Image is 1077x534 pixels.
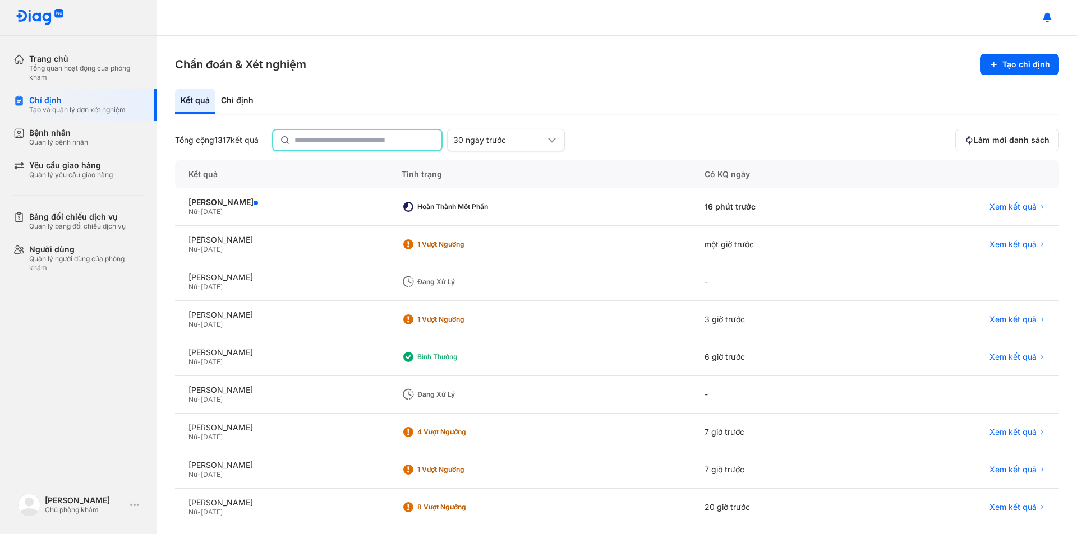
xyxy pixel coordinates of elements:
span: Nữ [188,320,197,328]
span: [DATE] [201,207,223,216]
span: - [197,508,201,516]
div: 4 Vượt ngưỡng [417,428,507,437]
span: 1317 [214,135,231,145]
div: Bảng đối chiếu dịch vụ [29,212,126,222]
div: 6 giờ trước [691,338,876,376]
div: 7 giờ trước [691,414,876,451]
div: Chủ phòng khám [45,505,126,514]
div: Trang chủ [29,54,144,64]
div: 1 Vượt ngưỡng [417,240,507,249]
span: Nữ [188,357,197,366]
span: - [197,245,201,253]
span: Xem kết quả [989,352,1037,362]
span: Xem kết quả [989,314,1037,324]
span: Xem kết quả [989,202,1037,212]
span: Nữ [188,282,197,291]
div: Quản lý bệnh nhân [29,138,88,147]
div: Đang xử lý [417,277,507,286]
span: Xem kết quả [989,427,1037,437]
div: Tổng cộng kết quả [175,135,259,145]
div: Quản lý người dùng của phòng khám [29,254,144,272]
span: [DATE] [201,245,223,253]
div: Hoàn thành một phần [417,202,507,211]
span: - [197,470,201,479]
div: 8 Vượt ngưỡng [417,503,507,512]
span: Nữ [188,433,197,441]
span: Xem kết quả [989,465,1037,475]
span: [DATE] [201,470,223,479]
div: [PERSON_NAME] [188,385,375,395]
div: Kết quả [175,160,388,188]
div: [PERSON_NAME] [188,197,375,207]
span: Nữ [188,207,197,216]
img: logo [16,9,64,26]
div: một giờ trước [691,226,876,263]
div: Chỉ định [215,89,259,114]
div: Người dùng [29,244,144,254]
span: [DATE] [201,282,223,291]
div: Quản lý bảng đối chiếu dịch vụ [29,222,126,231]
span: [DATE] [201,395,223,403]
span: - [197,282,201,291]
span: - [197,395,201,403]
span: Nữ [188,470,197,479]
div: 3 giờ trước [691,301,876,338]
div: [PERSON_NAME] [188,235,375,245]
div: Tình trạng [388,160,691,188]
div: Yêu cầu giao hàng [29,160,113,170]
div: [PERSON_NAME] [188,347,375,357]
div: - [691,263,876,301]
img: logo [18,494,40,516]
div: 16 phút trước [691,188,876,226]
span: Xem kết quả [989,502,1037,512]
div: 1 Vượt ngưỡng [417,315,507,324]
span: - [197,320,201,328]
div: Đang xử lý [417,390,507,399]
div: [PERSON_NAME] [45,495,126,505]
div: - [691,376,876,414]
div: [PERSON_NAME] [188,272,375,282]
div: Chỉ định [29,95,126,105]
span: - [197,357,201,366]
h3: Chẩn đoán & Xét nghiệm [175,57,306,72]
span: - [197,207,201,216]
div: [PERSON_NAME] [188,310,375,320]
div: 1 Vượt ngưỡng [417,465,507,474]
div: Bệnh nhân [29,128,88,138]
span: [DATE] [201,357,223,366]
div: Tạo và quản lý đơn xét nghiệm [29,105,126,114]
div: Tổng quan hoạt động của phòng khám [29,64,144,82]
span: Nữ [188,395,197,403]
button: Tạo chỉ định [980,54,1059,75]
button: Làm mới danh sách [955,129,1059,151]
div: Quản lý yêu cầu giao hàng [29,170,113,179]
div: [PERSON_NAME] [188,422,375,433]
span: Nữ [188,245,197,253]
div: Có KQ ngày [691,160,876,188]
div: [PERSON_NAME] [188,498,375,508]
div: 30 ngày trước [453,135,545,145]
span: Xem kết quả [989,239,1037,249]
span: Nữ [188,508,197,516]
div: 7 giờ trước [691,451,876,489]
span: [DATE] [201,508,223,516]
span: [DATE] [201,320,223,328]
span: Làm mới danh sách [974,135,1050,145]
div: 20 giờ trước [691,489,876,526]
span: [DATE] [201,433,223,441]
div: Kết quả [175,89,215,114]
span: - [197,433,201,441]
div: [PERSON_NAME] [188,460,375,470]
div: Bình thường [417,352,507,361]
